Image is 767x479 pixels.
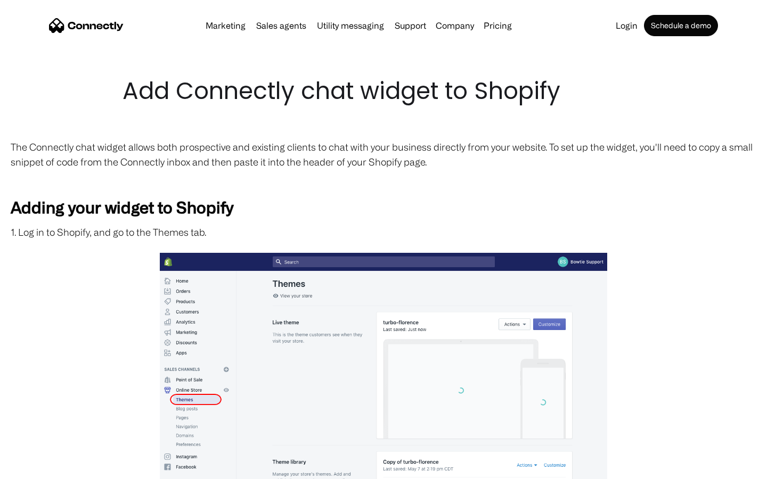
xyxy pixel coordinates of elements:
[252,21,311,30] a: Sales agents
[11,460,64,475] aside: Language selected: English
[390,21,430,30] a: Support
[479,21,516,30] a: Pricing
[11,225,756,240] p: 1. Log in to Shopify, and go to the Themes tab.
[201,21,250,30] a: Marketing
[313,21,388,30] a: Utility messaging
[11,198,233,216] strong: Adding your widget to Shopify
[21,460,64,475] ul: Language list
[644,15,718,36] a: Schedule a demo
[611,21,642,30] a: Login
[11,139,756,169] p: The Connectly chat widget allows both prospective and existing clients to chat with your business...
[436,18,474,33] div: Company
[123,75,644,108] h1: Add Connectly chat widget to Shopify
